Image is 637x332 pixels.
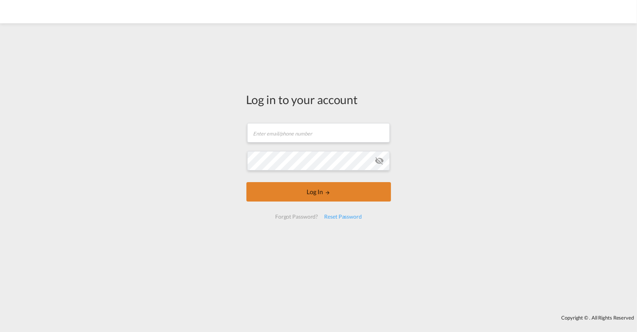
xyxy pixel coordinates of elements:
[247,123,390,143] input: Enter email/phone number
[375,156,384,165] md-icon: icon-eye-off
[246,91,391,108] div: Log in to your account
[246,182,391,202] button: LOGIN
[272,210,321,224] div: Forgot Password?
[321,210,365,224] div: Reset Password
